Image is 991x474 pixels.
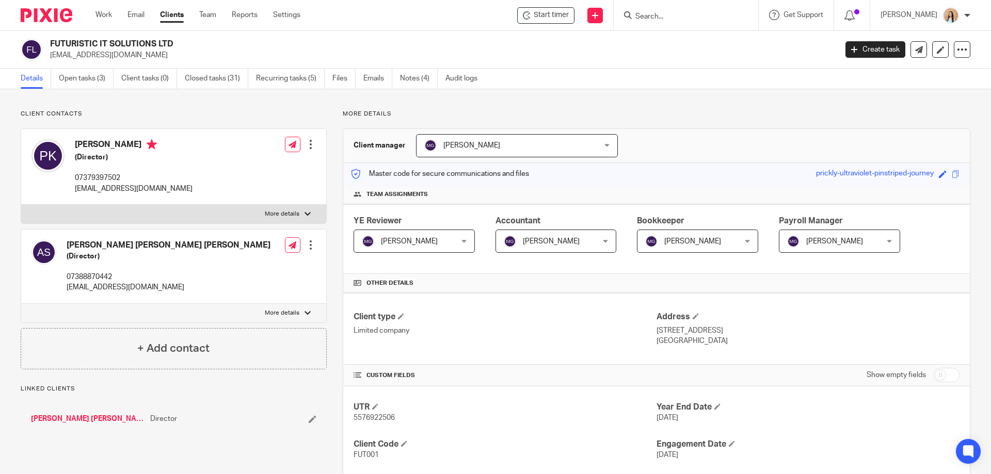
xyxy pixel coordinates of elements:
[443,142,500,149] span: [PERSON_NAME]
[265,309,299,317] p: More details
[185,69,248,89] a: Closed tasks (31)
[634,12,727,22] input: Search
[50,39,674,50] h2: FUTURISTIC IT SOLUTIONS LTD
[881,10,937,20] p: [PERSON_NAME]
[657,439,960,450] h4: Engagement Date
[31,139,65,172] img: svg%3E
[67,251,270,261] h5: (Director)
[664,238,721,245] span: [PERSON_NAME]
[354,451,379,459] span: FUT001
[265,210,299,218] p: More details
[816,168,934,180] div: prickly-ultraviolet-pinstriped-journey
[657,402,960,413] h4: Year End Date
[150,414,177,424] span: Director
[362,235,374,248] img: svg%3E
[50,50,830,60] p: [EMAIL_ADDRESS][DOMAIN_NAME]
[363,69,392,89] a: Emails
[657,451,678,459] span: [DATE]
[495,217,540,225] span: Accountant
[21,385,327,393] p: Linked clients
[75,139,193,152] h4: [PERSON_NAME]
[354,140,406,151] h3: Client manager
[354,217,402,225] span: YE Reviewer
[523,238,580,245] span: [PERSON_NAME]
[400,69,438,89] a: Notes (4)
[645,235,658,248] img: svg%3E
[75,173,193,183] p: 07379397502
[657,414,678,421] span: [DATE]
[67,282,270,292] p: [EMAIL_ADDRESS][DOMAIN_NAME]
[343,110,970,118] p: More details
[21,69,51,89] a: Details
[534,10,569,21] span: Start timer
[354,402,657,413] h4: UTR
[637,217,684,225] span: Bookkeeper
[354,371,657,380] h4: CUSTOM FIELDS
[784,11,823,19] span: Get Support
[504,235,516,248] img: svg%3E
[21,8,72,22] img: Pixie
[160,10,184,20] a: Clients
[147,139,157,150] i: Primary
[942,7,959,24] img: Linkedin%20Posts%20-%20Client%20success%20stories%20(1).png
[867,370,926,380] label: Show empty fields
[31,414,145,424] a: [PERSON_NAME] [PERSON_NAME]
[95,10,112,20] a: Work
[21,110,327,118] p: Client contacts
[806,238,863,245] span: [PERSON_NAME]
[67,272,270,282] p: 07388870442
[67,240,270,251] h4: [PERSON_NAME] [PERSON_NAME] [PERSON_NAME]
[424,139,437,152] img: svg%3E
[127,10,145,20] a: Email
[332,69,356,89] a: Files
[445,69,485,89] a: Audit logs
[779,217,843,225] span: Payroll Manager
[354,312,657,322] h4: Client type
[845,41,905,58] a: Create task
[21,39,42,60] img: svg%3E
[517,7,574,24] div: FUTURISTIC IT SOLUTIONS LTD
[121,69,177,89] a: Client tasks (0)
[59,69,114,89] a: Open tasks (3)
[75,152,193,162] h5: (Director)
[232,10,258,20] a: Reports
[273,10,300,20] a: Settings
[354,325,657,336] p: Limited company
[657,312,960,322] h4: Address
[137,340,210,356] h4: + Add contact
[354,439,657,450] h4: Client Code
[256,69,325,89] a: Recurring tasks (5)
[787,235,800,248] img: svg%3E
[75,184,193,194] p: [EMAIL_ADDRESS][DOMAIN_NAME]
[657,336,960,346] p: [GEOGRAPHIC_DATA]
[354,414,395,421] span: 5576922506
[199,10,216,20] a: Team
[351,169,529,179] p: Master code for secure communications and files
[657,325,960,336] p: [STREET_ADDRESS]
[381,238,438,245] span: [PERSON_NAME]
[366,279,413,287] span: Other details
[366,190,428,199] span: Team assignments
[31,240,56,265] img: svg%3E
